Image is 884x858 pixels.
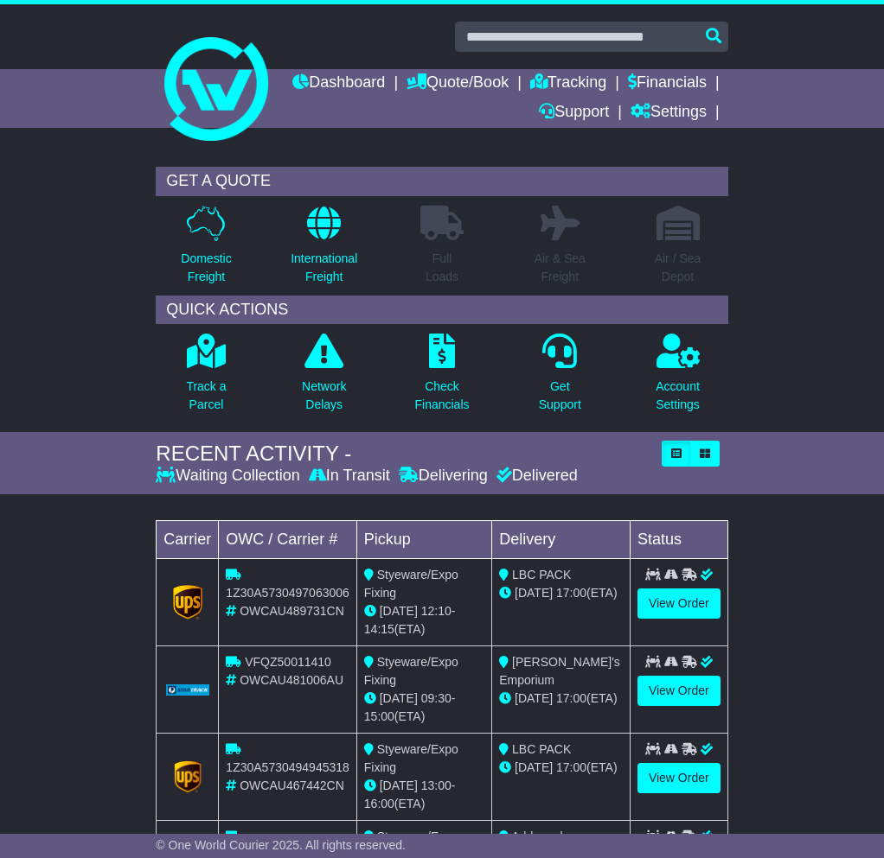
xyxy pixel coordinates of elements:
span: 17:00 [556,586,586,600]
div: - (ETA) [364,602,484,639]
span: [DATE] [380,779,418,792]
span: Styeware/Expo Fixing [364,655,458,687]
span: 13:00 [421,779,452,792]
p: Check Financials [414,378,469,414]
p: Full Loads [420,250,464,286]
div: Waiting Collection [156,467,304,486]
span: © One World Courier 2025. All rights reserved. [156,838,406,852]
p: Air & Sea Freight [535,250,586,286]
p: International Freight [291,250,357,286]
a: AccountSettings [655,333,701,423]
div: GET A QUOTE [156,167,727,196]
span: OWCAU481006AU [240,673,343,687]
span: [DATE] [515,760,553,774]
span: 17:00 [556,760,586,774]
a: InternationalFreight [290,205,358,296]
a: DomesticFreight [180,205,232,296]
p: Get Support [539,378,581,414]
p: Track a Parcel [186,378,226,414]
a: View Order [637,588,721,619]
td: Delivery [492,520,631,558]
p: Domestic Freight [181,250,231,286]
div: (ETA) [499,584,623,602]
div: (ETA) [499,690,623,708]
img: GetCarrierServiceLogo [166,684,209,696]
img: UPS.png [170,759,205,794]
td: Status [630,520,727,558]
span: Styeware/Expo Fixing [364,742,458,774]
a: GetSupport [538,333,582,423]
a: Track aParcel [185,333,227,423]
p: Air / Sea Depot [655,250,701,286]
span: [DATE] [515,586,553,600]
div: Delivered [492,467,578,486]
span: [DATE] [380,691,418,705]
a: NetworkDelays [301,333,347,423]
span: OWCAU467442CN [240,779,344,792]
p: Network Delays [302,378,346,414]
a: Financials [628,69,707,99]
span: 15:00 [364,709,394,723]
span: 16:00 [364,797,394,810]
span: [PERSON_NAME]'s Emporium [499,655,620,687]
a: CheckFinancials [413,333,470,423]
span: OWCAU489731CN [240,604,344,618]
div: (ETA) [499,759,623,777]
span: LBC PACK [512,742,571,756]
a: Dashboard [292,69,385,99]
span: 1Z30A5730494945318 [226,760,349,774]
span: [DATE] [515,691,553,705]
div: QUICK ACTIONS [156,296,727,325]
span: 17:00 [556,691,586,705]
a: View Order [637,676,721,706]
a: Quote/Book [407,69,509,99]
img: GetCarrierServiceLogo [173,585,202,620]
a: Support [539,99,609,128]
span: Styeware/Expo Fixing [364,568,458,600]
span: 12:10 [421,604,452,618]
p: Account Settings [656,378,700,414]
span: 1Z30A5730497063006 [226,586,349,600]
a: View Order [637,763,721,793]
td: Carrier [157,520,219,558]
span: [DATE] [380,604,418,618]
div: - (ETA) [364,690,484,726]
span: 09:30 [421,691,452,705]
span: 14:15 [364,622,394,636]
div: Delivering [394,467,492,486]
span: LBC PACK [512,568,571,582]
a: Tracking [530,69,606,99]
div: RECENT ACTIVITY - [156,442,652,467]
td: Pickup [356,520,491,558]
div: - (ETA) [364,777,484,813]
a: Settings [631,99,707,128]
div: In Transit [304,467,394,486]
td: OWC / Carrier # [219,520,356,558]
span: VFQZ50011410 [245,655,331,669]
